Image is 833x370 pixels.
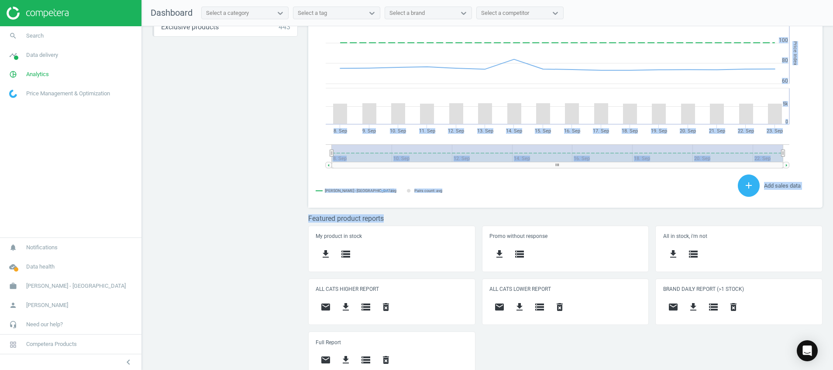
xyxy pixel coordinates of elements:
tspan: 13. Sep [477,128,493,134]
text: 100 [779,37,788,43]
h5: Promo without response [489,233,641,239]
tspan: 16. Sep [564,128,580,134]
button: storage [530,297,550,318]
i: cloud_done [5,258,21,275]
span: Add sales data [764,182,801,189]
i: delete_forever [554,302,565,312]
text: 0 [785,119,788,125]
button: get_app [336,297,356,318]
div: Select a competitor [481,9,529,17]
tspan: 14. Sep [506,128,522,134]
img: wGWNvw8QSZomAAAAABJRU5ErkJggg== [9,90,17,98]
i: get_app [341,302,351,312]
div: Select a brand [389,9,425,17]
h5: ALL CATS LOWER REPORT [489,286,641,292]
tspan: 10. Sep [390,128,406,134]
tspan: avg [390,188,396,193]
i: chevron_left [123,357,134,367]
tspan: Pairs count: avg [414,188,442,193]
i: email [320,302,331,312]
tspan: 18. Sep [622,128,638,134]
tspan: 9. Sep [362,128,376,134]
span: Search [26,32,44,40]
i: work [5,278,21,294]
tspan: 20. Sep [680,128,696,134]
text: 60 [782,78,788,84]
span: Data delivery [26,51,58,59]
span: Data health [26,263,55,271]
button: delete_forever [550,297,570,318]
button: get_app [489,244,509,265]
span: Need our help? [26,321,63,328]
button: storage [509,244,530,265]
button: storage [336,244,356,265]
div: Select a category [206,9,249,17]
i: get_app [688,302,699,312]
i: pie_chart_outlined [5,66,21,83]
h5: My product in stock [316,233,468,239]
button: storage [703,297,723,318]
h5: All in stock, i'm not [663,233,815,239]
span: Dashboard [151,7,193,18]
button: get_app [683,297,703,318]
span: [PERSON_NAME] [26,301,68,309]
button: delete_forever [376,297,396,318]
tspan: 23. Sep [767,128,783,134]
text: 80 [782,57,788,63]
button: email [316,297,336,318]
i: storage [361,355,371,365]
tspan: 19. Sep [651,128,667,134]
button: email [489,297,509,318]
i: storage [708,302,719,312]
tspan: 11. Sep [419,128,435,134]
button: chevron_left [117,356,139,368]
i: storage [514,249,525,259]
span: Notifications [26,244,58,251]
i: get_app [514,302,525,312]
button: get_app [509,297,530,318]
tspan: 12. Sep [448,128,464,134]
text: 5k [783,101,788,107]
span: Competera Products [26,340,77,348]
i: add [744,180,754,191]
i: get_app [341,355,351,365]
button: delete_forever [723,297,744,318]
span: Exclusive products [161,22,219,32]
tspan: 22. Sep [738,128,754,134]
i: get_app [494,249,505,259]
i: get_app [668,249,678,259]
div: 443 [279,22,290,32]
i: person [5,297,21,314]
tspan: Price Index [792,41,798,65]
i: storage [534,302,545,312]
span: Price Management & Optimization [26,90,110,98]
i: email [668,302,678,312]
tspan: 15. Sep [535,128,551,134]
button: storage [683,244,703,265]
i: email [494,302,505,312]
i: timeline [5,47,21,63]
i: search [5,28,21,44]
h5: ALL CATS HIGHER REPORT [316,286,468,292]
i: headset_mic [5,316,21,333]
i: storage [341,249,351,259]
span: [PERSON_NAME] - [GEOGRAPHIC_DATA] [26,282,126,290]
i: delete_forever [381,302,391,312]
img: ajHJNr6hYgQAAAAASUVORK5CYII= [7,7,69,20]
div: Select a tag [298,9,327,17]
tspan: 17. Sep [593,128,609,134]
i: get_app [320,249,331,259]
tspan: [PERSON_NAME] - [GEOGRAPHIC_DATA] [325,188,394,193]
i: notifications [5,239,21,256]
button: get_app [663,244,683,265]
h5: Full Report [316,339,468,346]
i: delete_forever [728,302,739,312]
tspan: 8. Sep [334,128,347,134]
span: Analytics [26,70,49,78]
button: storage [356,297,376,318]
h3: Featured product reports [308,214,823,223]
i: email [320,355,331,365]
tspan: 21. Sep [709,128,725,134]
div: Open Intercom Messenger [797,340,818,361]
i: delete_forever [381,355,391,365]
